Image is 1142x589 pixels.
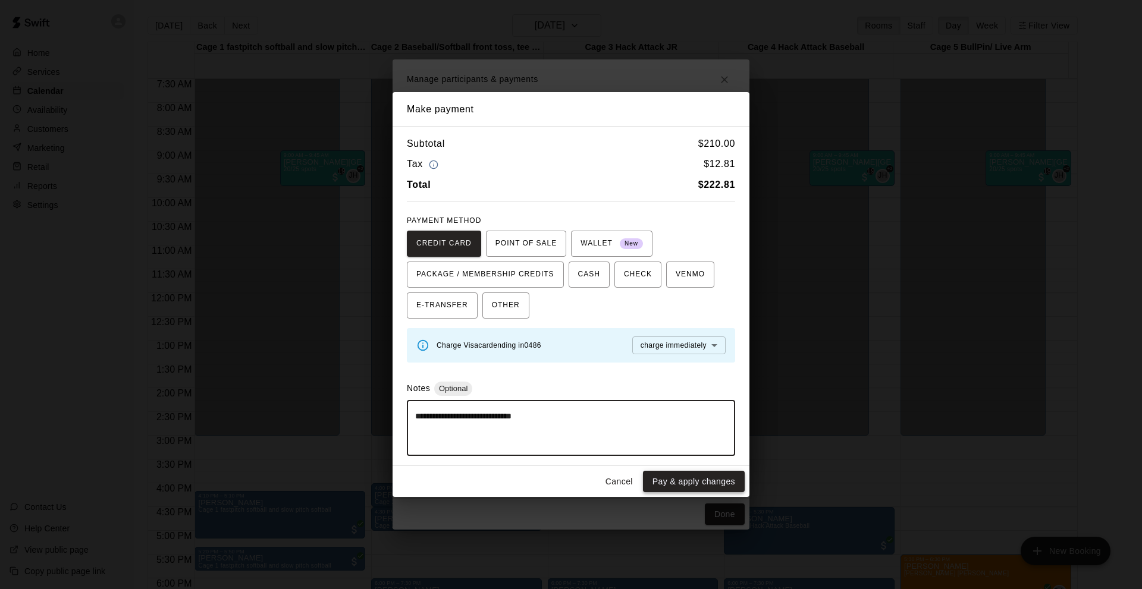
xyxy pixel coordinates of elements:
[624,265,652,284] span: CHECK
[416,296,468,315] span: E-TRANSFER
[620,236,643,252] span: New
[676,265,705,284] span: VENMO
[704,156,735,172] h6: $ 12.81
[416,234,472,253] span: CREDIT CARD
[581,234,643,253] span: WALLET
[416,265,554,284] span: PACKAGE / MEMBERSHIP CREDITS
[600,471,638,493] button: Cancel
[482,292,529,319] button: OTHER
[407,216,481,225] span: PAYMENT METHOD
[407,231,481,257] button: CREDIT CARD
[393,92,749,127] h2: Make payment
[407,156,441,172] h6: Tax
[492,296,520,315] span: OTHER
[698,179,735,190] b: $ 222.81
[698,136,735,152] h6: $ 210.00
[407,136,445,152] h6: Subtotal
[578,265,600,284] span: CASH
[571,231,652,257] button: WALLET New
[434,384,472,393] span: Optional
[614,262,661,288] button: CHECK
[407,179,431,190] b: Total
[666,262,714,288] button: VENMO
[407,383,430,393] label: Notes
[641,341,707,349] span: charge immediately
[407,292,478,319] button: E-TRANSFER
[569,262,610,288] button: CASH
[437,341,541,349] span: Charge Visa card ending in 0486
[407,262,564,288] button: PACKAGE / MEMBERSHIP CREDITS
[643,471,745,493] button: Pay & apply changes
[495,234,557,253] span: POINT OF SALE
[486,231,566,257] button: POINT OF SALE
